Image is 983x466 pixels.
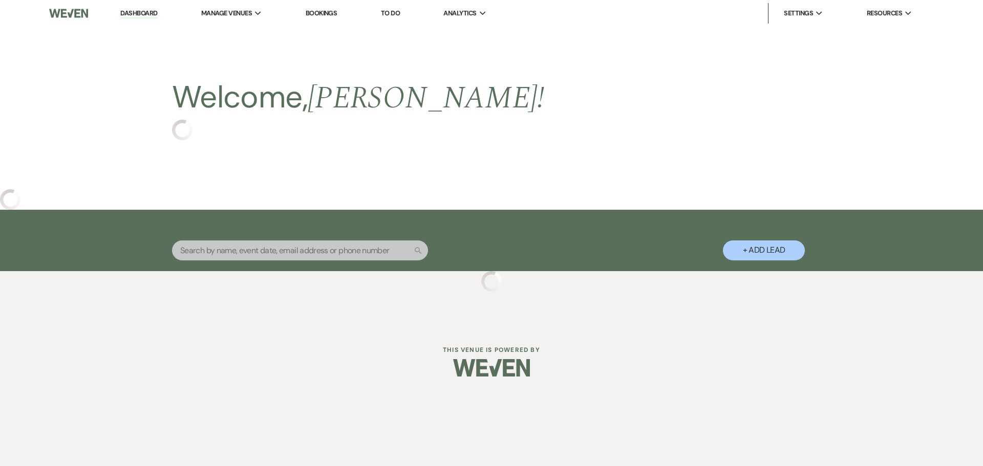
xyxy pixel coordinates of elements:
[172,120,193,140] img: loading spinner
[443,8,476,18] span: Analytics
[481,271,502,292] img: loading spinner
[723,240,805,260] button: + Add Lead
[306,9,337,17] a: Bookings
[49,3,88,24] img: Weven Logo
[120,9,157,18] a: Dashboard
[308,75,544,122] span: [PERSON_NAME] !
[453,350,530,386] img: Weven Logo
[867,8,902,18] span: Resources
[172,76,544,120] h2: Welcome,
[784,8,813,18] span: Settings
[381,9,400,17] a: To Do
[201,8,252,18] span: Manage Venues
[172,240,428,260] input: Search by name, event date, email address or phone number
